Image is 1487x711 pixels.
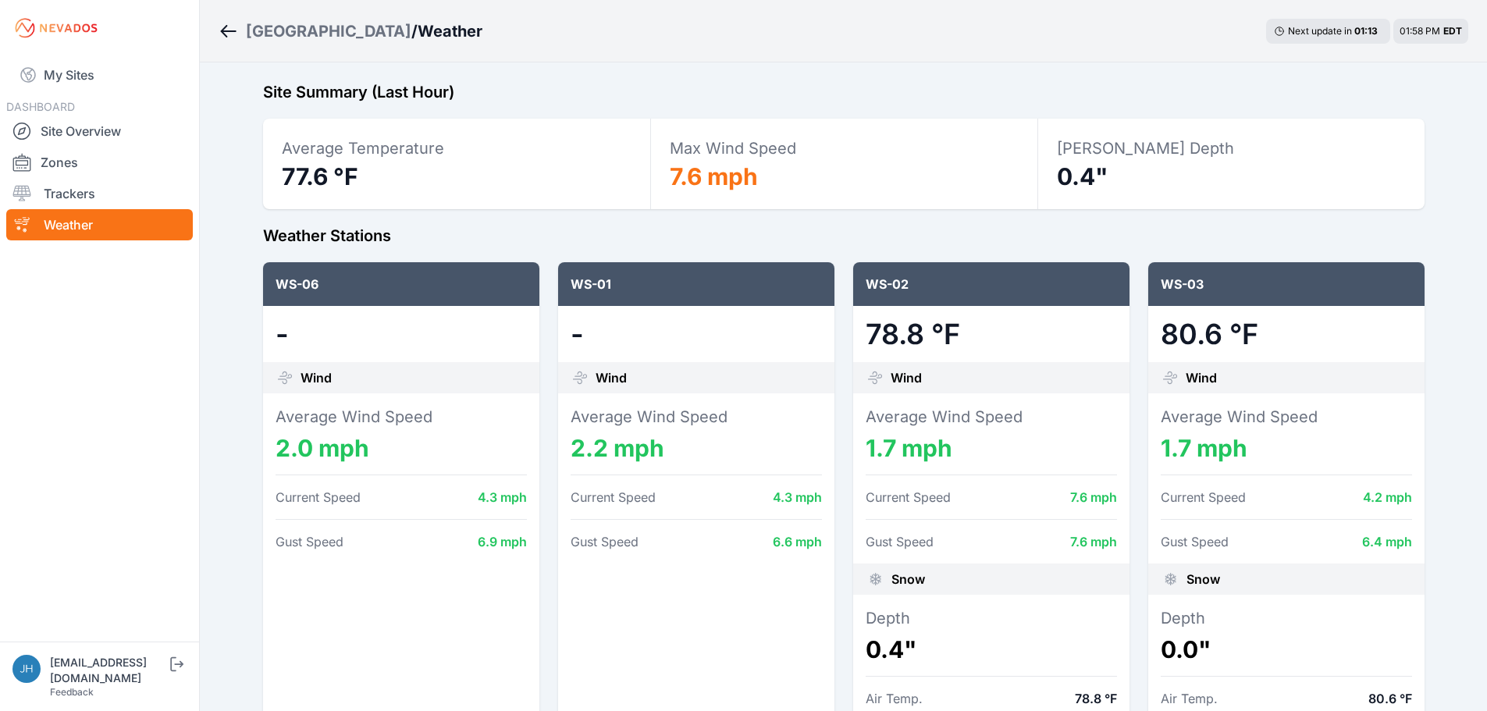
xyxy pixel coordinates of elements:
[1161,635,1412,663] dd: 0.0"
[12,16,100,41] img: Nevados
[478,488,527,507] dd: 4.3 mph
[773,532,822,551] dd: 6.6 mph
[276,406,527,428] dt: Average Wind Speed
[1443,25,1462,37] span: EDT
[263,225,1425,247] h2: Weather Stations
[50,686,94,698] a: Feedback
[1368,689,1412,708] dd: 80.6 °F
[571,488,656,507] dt: Current Speed
[6,147,193,178] a: Zones
[1186,570,1220,588] span: Snow
[1354,25,1382,37] div: 01 : 13
[1400,25,1440,37] span: 01:58 PM
[1161,406,1412,428] dt: Average Wind Speed
[866,532,934,551] dt: Gust Speed
[670,162,758,190] span: 7.6 mph
[219,11,482,52] nav: Breadcrumb
[246,20,411,42] a: [GEOGRAPHIC_DATA]
[276,532,343,551] dt: Gust Speed
[670,139,796,158] span: Max Wind Speed
[1057,139,1234,158] span: [PERSON_NAME] Depth
[1148,262,1425,306] div: WS-03
[6,209,193,240] a: Weather
[866,635,1117,663] dd: 0.4"
[866,607,1117,629] dt: Depth
[282,162,358,190] span: 77.6 °F
[1161,689,1218,708] dt: Air Temp.
[571,434,822,462] dd: 2.2 mph
[773,488,822,507] dd: 4.3 mph
[276,488,361,507] dt: Current Speed
[866,689,923,708] dt: Air Temp.
[571,318,822,350] dd: -
[50,655,167,686] div: [EMAIL_ADDRESS][DOMAIN_NAME]
[6,100,75,113] span: DASHBOARD
[263,262,539,306] div: WS-06
[866,488,951,507] dt: Current Speed
[866,434,1117,462] dd: 1.7 mph
[282,139,444,158] span: Average Temperature
[12,655,41,683] img: jhaberkorn@invenergy.com
[6,178,193,209] a: Trackers
[1070,532,1117,551] dd: 7.6 mph
[1075,689,1117,708] dd: 78.8 °F
[1288,25,1352,37] span: Next update in
[1161,318,1412,350] dd: 80.6 °F
[263,81,1425,103] h2: Site Summary (Last Hour)
[853,262,1129,306] div: WS-02
[1057,162,1108,190] span: 0.4"
[1363,488,1412,507] dd: 4.2 mph
[276,318,527,350] dd: -
[866,318,1117,350] dd: 78.8 °F
[891,570,925,588] span: Snow
[6,56,193,94] a: My Sites
[6,116,193,147] a: Site Overview
[1161,607,1412,629] dt: Depth
[866,406,1117,428] dt: Average Wind Speed
[558,262,834,306] div: WS-01
[1161,434,1412,462] dd: 1.7 mph
[1161,532,1229,551] dt: Gust Speed
[478,532,527,551] dd: 6.9 mph
[571,532,639,551] dt: Gust Speed
[891,368,922,387] span: Wind
[301,368,332,387] span: Wind
[596,368,627,387] span: Wind
[571,406,822,428] dt: Average Wind Speed
[418,20,482,42] h3: Weather
[1362,532,1412,551] dd: 6.4 mph
[1070,488,1117,507] dd: 7.6 mph
[276,434,527,462] dd: 2.0 mph
[1161,488,1246,507] dt: Current Speed
[411,20,418,42] span: /
[1186,368,1217,387] span: Wind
